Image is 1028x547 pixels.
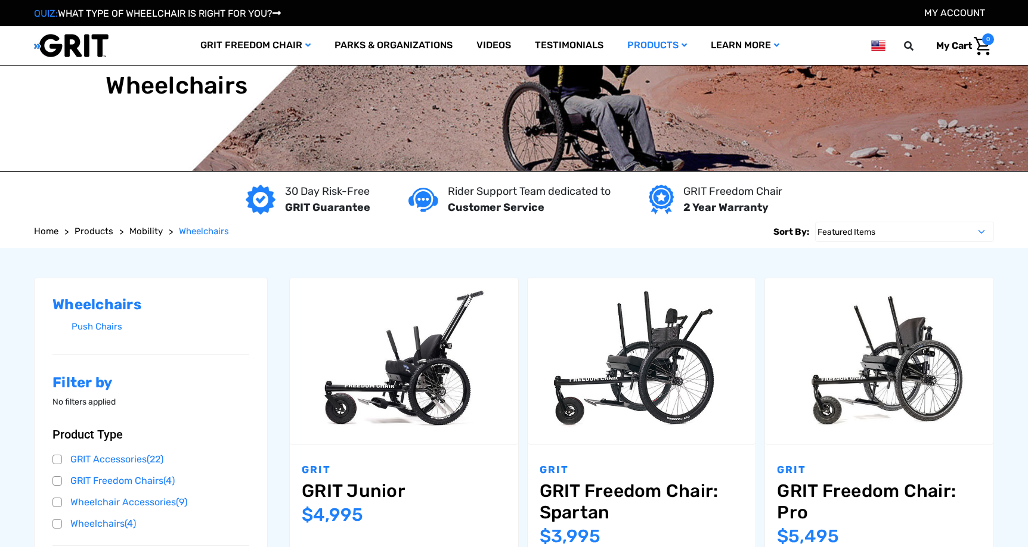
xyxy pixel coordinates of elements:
[52,515,249,533] a: Wheelchairs(4)
[106,72,247,100] h1: Wheelchairs
[871,38,885,53] img: us.png
[649,185,673,215] img: Year warranty
[52,472,249,490] a: GRIT Freedom Chairs(4)
[179,226,229,237] span: Wheelchairs
[683,201,769,214] strong: 2 Year Warranty
[163,475,175,486] span: (4)
[302,480,506,502] a: GRIT Junior,$4,995.00
[699,26,791,65] a: Learn More
[974,37,991,55] img: Cart
[290,278,518,443] a: GRIT Junior,$4,995.00
[176,496,187,508] span: (9)
[540,462,744,478] p: GRIT
[52,450,249,468] a: GRIT Accessories(22)
[765,285,993,437] img: GRIT Freedom Chair Pro: the Pro model shown including contoured Invacare Matrx seatback, Spinergy...
[523,26,615,65] a: Testimonials
[408,188,438,212] img: Customer service
[179,225,229,238] a: Wheelchairs
[290,285,518,437] img: GRIT Junior: GRIT Freedom Chair all terrain wheelchair engineered specifically for kids
[302,504,363,526] span: $4,995
[927,33,994,58] a: Cart with 0 items
[52,396,249,408] p: No filters applied
[52,427,123,442] span: Product Type
[323,26,465,65] a: Parks & Organizations
[52,427,249,442] button: Product Type
[125,518,136,529] span: (4)
[302,462,506,478] p: GRIT
[540,526,600,547] span: $3,995
[52,493,249,511] a: Wheelchair Accessories(9)
[34,226,58,237] span: Home
[129,226,163,237] span: Mobility
[773,222,809,242] label: Sort By:
[683,184,782,200] p: GRIT Freedom Chair
[465,26,523,65] a: Videos
[188,26,323,65] a: GRIT Freedom Chair
[777,462,981,478] p: GRIT
[765,278,993,443] a: GRIT Freedom Chair: Pro,$5,495.00
[448,201,544,214] strong: Customer Service
[528,278,756,443] a: GRIT Freedom Chair: Spartan,$3,995.00
[34,8,281,19] a: QUIZ:WHAT TYPE OF WHEELCHAIR IS RIGHT FOR YOU?
[75,225,113,238] a: Products
[615,26,699,65] a: Products
[52,374,249,391] h2: Filter by
[924,7,985,18] a: Account
[34,33,109,58] img: GRIT All-Terrain Wheelchair and Mobility Equipment
[129,225,163,238] a: Mobility
[285,184,370,200] p: 30 Day Risk-Free
[909,33,927,58] input: Search
[528,285,756,437] img: GRIT Freedom Chair: Spartan
[34,225,58,238] a: Home
[540,480,744,523] a: GRIT Freedom Chair: Spartan,$3,995.00
[982,33,994,45] span: 0
[936,40,972,51] span: My Cart
[72,318,249,335] a: Push Chairs
[777,480,981,523] a: GRIT Freedom Chair: Pro,$5,495.00
[34,8,58,19] span: QUIZ:
[777,526,839,547] span: $5,495
[75,226,113,237] span: Products
[52,296,249,313] h2: Wheelchairs
[246,185,275,215] img: GRIT Guarantee
[147,453,163,465] span: (22)
[285,201,370,214] strong: GRIT Guarantee
[448,184,611,200] p: Rider Support Team dedicated to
